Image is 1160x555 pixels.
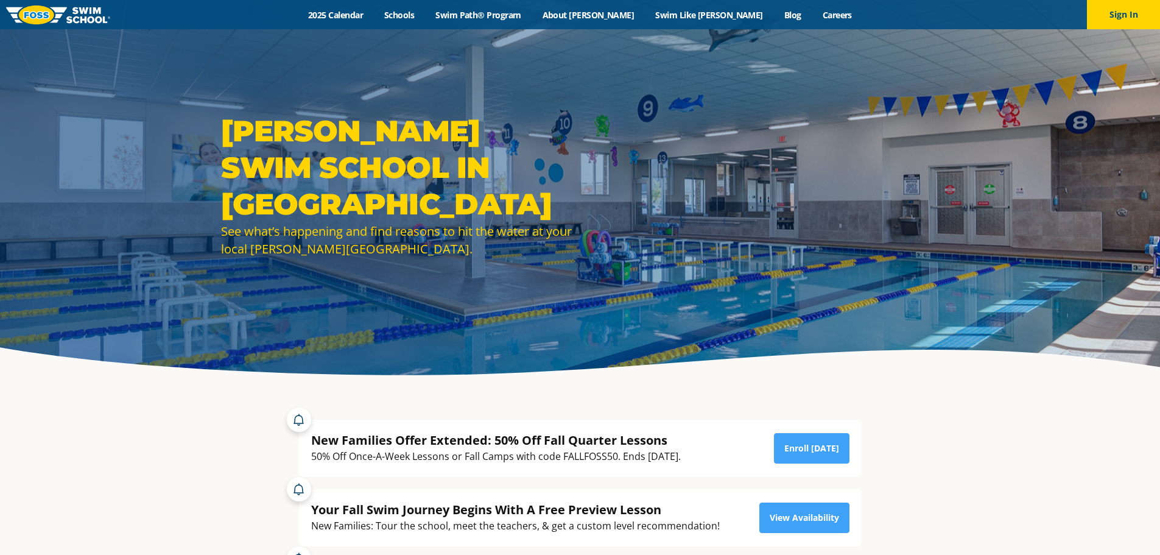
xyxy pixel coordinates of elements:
div: New Families: Tour the school, meet the teachers, & get a custom level recommendation! [311,518,720,534]
a: Schools [374,9,425,21]
a: View Availability [759,503,849,533]
h1: [PERSON_NAME] Swim School in [GEOGRAPHIC_DATA] [221,113,574,222]
a: Swim Path® Program [425,9,532,21]
a: Swim Like [PERSON_NAME] [645,9,774,21]
div: New Families Offer Extended: 50% Off Fall Quarter Lessons [311,432,681,448]
img: FOSS Swim School Logo [6,5,110,24]
a: Blog [773,9,812,21]
a: Careers [812,9,862,21]
div: See what’s happening and find reasons to hit the water at your local [PERSON_NAME][GEOGRAPHIC_DATA]. [221,222,574,258]
div: 50% Off Once-A-Week Lessons or Fall Camps with code FALLFOSS50. Ends [DATE]. [311,448,681,465]
a: 2025 Calendar [298,9,374,21]
a: Enroll [DATE] [774,433,849,464]
a: About [PERSON_NAME] [532,9,645,21]
div: Your Fall Swim Journey Begins With A Free Preview Lesson [311,501,720,518]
